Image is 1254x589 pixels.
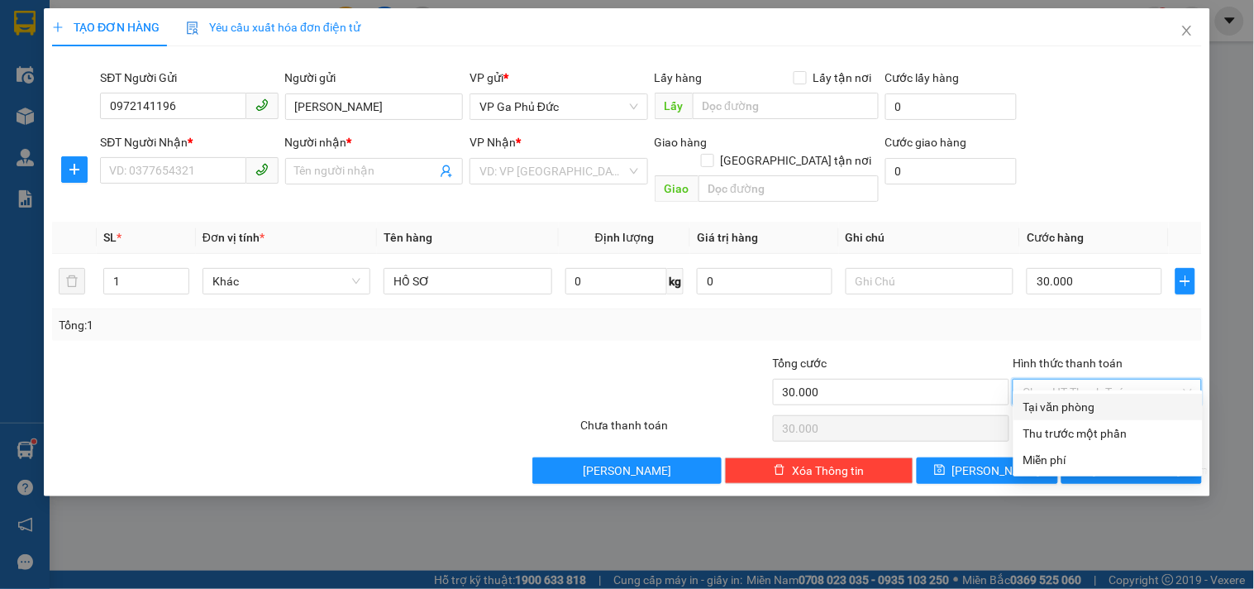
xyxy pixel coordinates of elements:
span: TẠO ĐƠN HÀNG [52,21,160,34]
span: kg [667,268,684,294]
button: plus [1175,268,1195,294]
span: [PERSON_NAME] [583,462,671,480]
button: deleteXóa Thông tin [725,457,913,484]
span: Đơn vị tính [203,231,265,244]
span: save [934,464,946,477]
span: plus [1176,275,1194,288]
li: Số nhà [STREET_ADDRESS][PERSON_NAME] [155,69,691,90]
input: Cước giao hàng [885,158,1018,184]
button: save[PERSON_NAME] [917,457,1057,484]
button: Close [1164,8,1210,55]
label: Hình thức thanh toán [1013,357,1123,370]
b: Công ty TNHH Trọng Hiếu Phú Thọ - Nam Cường Limousine [201,19,646,65]
button: delete [59,268,85,294]
input: Cước lấy hàng [885,93,1018,120]
span: Xóa Thông tin [792,462,864,480]
span: Cước hàng [1027,231,1084,244]
button: [PERSON_NAME] [532,457,721,484]
div: Tổng: 1 [59,316,485,334]
span: Lấy tận nơi [807,69,879,87]
div: Miễn phí [1023,451,1193,469]
li: Hotline: 1900400028 [155,90,691,111]
img: icon [186,22,199,35]
span: VP Nhận [470,136,516,149]
label: Cước giao hàng [885,136,967,149]
span: close [1180,24,1194,37]
span: Tổng cước [773,357,827,370]
th: Ghi chú [839,222,1020,254]
span: phone [255,98,269,112]
span: Giao [655,175,699,202]
span: Lấy [655,93,693,119]
span: Giao hàng [655,136,708,149]
div: Người nhận [285,133,463,151]
input: 0 [697,268,832,294]
span: plus [62,163,87,176]
span: Giá trị hàng [697,231,758,244]
button: plus [61,156,88,183]
span: user-add [440,165,453,178]
span: Khác [212,269,360,294]
div: Thu trước một phần [1023,424,1193,443]
label: Cước lấy hàng [885,71,960,84]
div: Tại văn phòng [1023,398,1193,416]
input: Dọc đường [693,93,879,119]
div: VP gửi [470,69,647,87]
input: VD: Bàn, Ghế [384,268,551,294]
span: plus [52,22,64,33]
span: Định lượng [595,231,654,244]
input: Ghi Chú [846,268,1013,294]
span: Tên hàng [384,231,432,244]
span: delete [774,464,785,477]
span: SL [103,231,117,244]
div: Người gửi [285,69,463,87]
span: [GEOGRAPHIC_DATA] tận nơi [714,151,879,170]
div: Chưa thanh toán [579,416,770,445]
div: SĐT Người Nhận [100,133,278,151]
span: Lấy hàng [655,71,703,84]
span: Yêu cầu xuất hóa đơn điện tử [186,21,360,34]
span: phone [255,163,269,176]
input: Dọc đường [699,175,879,202]
div: SĐT Người Gửi [100,69,278,87]
span: [PERSON_NAME] [952,462,1041,480]
span: VP Ga Phủ Đức [479,94,637,119]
